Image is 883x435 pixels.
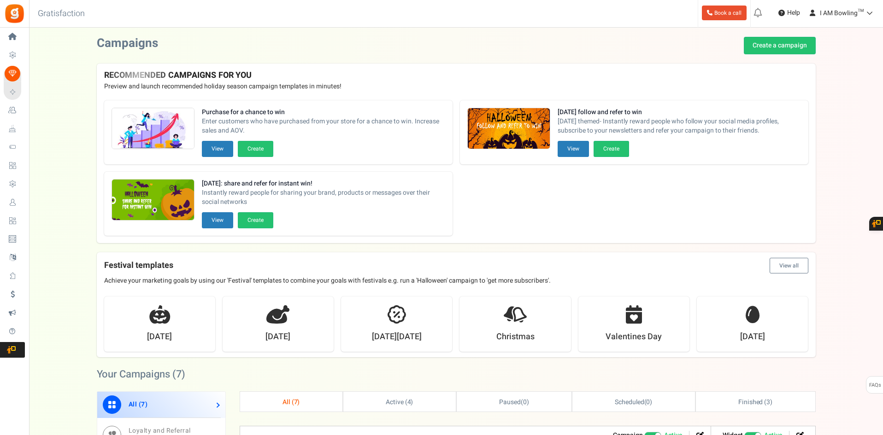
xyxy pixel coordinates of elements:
[499,397,521,407] span: Paused
[202,212,233,228] button: View
[499,397,529,407] span: ( )
[744,37,816,54] a: Create a campaign
[202,188,445,207] span: Instantly reward people for sharing your brand, products or messages over their social networks
[468,108,550,150] img: Recommended Campaigns
[104,276,808,285] p: Achieve your marketing goals by using our 'Festival' templates to combine your goals with festiva...
[141,400,145,409] span: 7
[283,397,300,407] span: All ( )
[785,8,800,17] span: Help
[766,397,770,407] span: 3
[104,71,808,80] h4: RECOMMENDED CAMPAIGNS FOR YOU
[97,37,158,50] h2: Campaigns
[869,377,881,394] span: FAQs
[129,400,148,409] span: All ( )
[294,397,298,407] span: 7
[4,3,25,24] img: Gratisfaction
[112,108,194,150] img: Recommended Campaigns
[386,397,413,407] span: Active ( )
[202,108,445,117] strong: Purchase for a chance to win
[202,141,233,157] button: View
[97,370,185,379] h2: Your Campaigns ( )
[238,212,273,228] button: Create
[496,331,535,343] strong: Christmas
[740,331,765,343] strong: [DATE]
[558,108,801,117] strong: [DATE] follow and refer to win
[372,331,422,343] strong: [DATE][DATE]
[104,258,808,273] h4: Festival templates
[202,179,445,188] strong: [DATE]: share and refer for instant win!
[615,397,652,407] span: ( )
[775,6,804,20] a: Help
[558,117,801,135] span: [DATE] themed- Instantly reward people who follow your social media profiles, subscribe to your n...
[738,397,772,407] span: Finished ( )
[104,82,808,91] p: Preview and launch recommended holiday season campaign templates in minutes!
[594,141,629,157] button: Create
[523,397,527,407] span: 0
[820,8,864,18] span: I AM Bowling™
[558,141,589,157] button: View
[265,331,290,343] strong: [DATE]
[646,397,650,407] span: 0
[238,141,273,157] button: Create
[147,331,172,343] strong: [DATE]
[770,258,808,273] button: View all
[407,397,411,407] span: 4
[28,5,95,23] h3: Gratisfaction
[615,397,644,407] span: Scheduled
[202,117,445,135] span: Enter customers who have purchased from your store for a chance to win. Increase sales and AOV.
[702,6,747,20] a: Book a call
[112,180,194,221] img: Recommended Campaigns
[606,331,662,343] strong: Valentines Day
[176,367,182,382] span: 7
